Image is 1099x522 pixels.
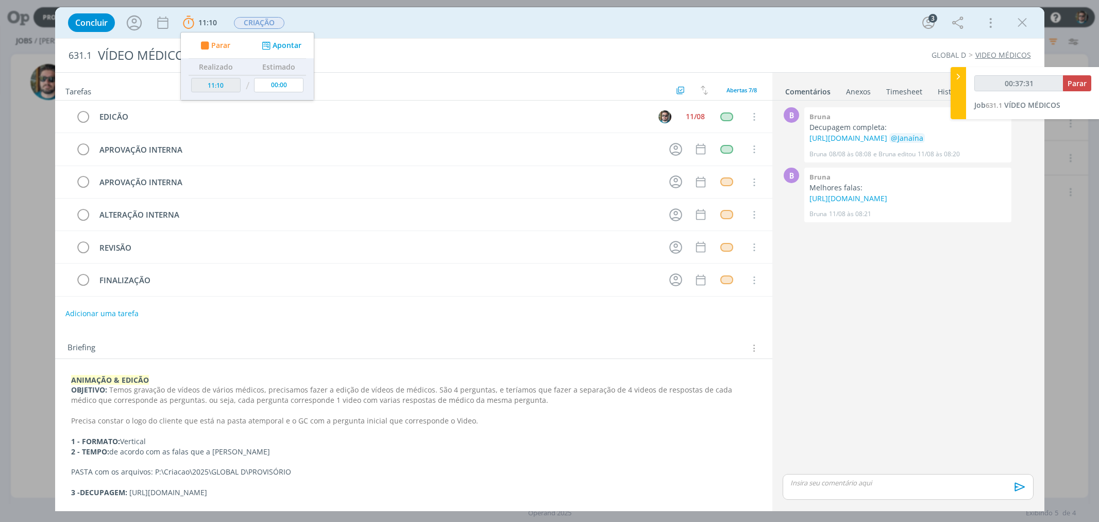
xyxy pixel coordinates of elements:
span: VÍDEO MÉDICOS [1004,100,1060,110]
div: FINALIZAÇÃO [95,274,660,287]
strong: 1 - FORMATO: [71,436,120,446]
span: 08/08 às 08:08 [829,150,871,159]
span: 11:10 [198,18,217,27]
div: ALTERAÇÃO INTERNA [95,208,660,221]
p: de acordo com as falas que a [PERSON_NAME] [71,447,756,457]
button: Concluir [68,13,115,32]
span: e Bruna editou [873,150,916,159]
span: 11/08 às 08:21 [829,209,871,219]
button: 3 [920,14,937,31]
button: 11:10 [180,14,219,31]
span: Precisa constar o logo do cliente que está na pasta atemporal e o GC com a pergunta inicial que c... [71,416,478,426]
p: Decupagem completa: [809,122,1006,133]
p: Bruna [809,150,827,159]
span: Parar [211,42,230,49]
span: Tarefas [65,84,91,96]
th: Realizado [189,59,243,75]
button: R [657,109,673,124]
div: Anexos [846,87,871,97]
div: APROVAÇÃO INTERNA [95,143,660,156]
span: 631.1 [69,50,92,61]
a: Comentários [785,82,831,97]
b: Bruna [809,112,831,121]
span: Parar [1068,78,1087,88]
a: [URL][DOMAIN_NAME] [809,133,887,143]
span: @Janaína [891,133,923,143]
div: 11/08 [686,113,705,120]
a: Histórico [937,82,969,97]
div: EDICÃO [95,110,649,123]
span: Abertas 7/8 [726,86,757,94]
button: Apontar [259,40,301,51]
a: GLOBAL D [932,50,966,60]
strong: OBJETIVO: [71,385,107,395]
strong: 2 - TEMPO: [71,447,109,456]
ul: 11:10 [180,32,314,101]
a: Job631.1VÍDEO MÉDICOS [974,100,1060,110]
span: CRIAÇÃO [234,17,284,29]
div: VÍDEO MÉDICOS [94,43,625,68]
span: 631.1 [986,101,1002,110]
div: B [784,107,799,123]
span: PASTA com os arquivos: P:\Criacao\2025\GLOBAL D\PROVISÓRIO [71,467,291,477]
p: Bruna [809,209,827,219]
strong: ANIMAÇÃO & EDICÃO [71,375,149,385]
span: Temos gravação de vídeos de vários médicos, precisamos fazer a edição de vídeos de médicos. São 4... [71,385,734,405]
p: Melhores falas: [809,183,1006,193]
div: dialog [55,7,1044,511]
div: B [784,168,799,183]
button: Parar [197,40,230,51]
td: / [243,75,251,96]
a: [URL][DOMAIN_NAME] [809,193,887,203]
div: 3 [928,14,937,23]
th: Estimado [251,59,306,75]
button: Parar [1063,75,1091,91]
img: R [658,110,671,123]
div: APROVAÇÃO INTERNA [95,176,660,189]
p: [URL][DOMAIN_NAME] [71,487,756,498]
span: Briefing [67,341,95,355]
div: REVISÃO [95,241,660,254]
button: Adicionar uma tarefa [65,304,139,323]
span: Concluir [75,19,108,27]
strong: 3 -DECUPAGEM: [71,487,127,497]
button: CRIAÇÃO [233,17,285,29]
img: arrow-down-up.svg [701,86,708,95]
span: 11/08 às 08:20 [918,150,960,159]
b: Bruna [809,172,831,182]
p: Vertical [71,436,756,447]
a: VIDEO MÉDICOS [975,50,1031,60]
a: Timesheet [886,82,923,97]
